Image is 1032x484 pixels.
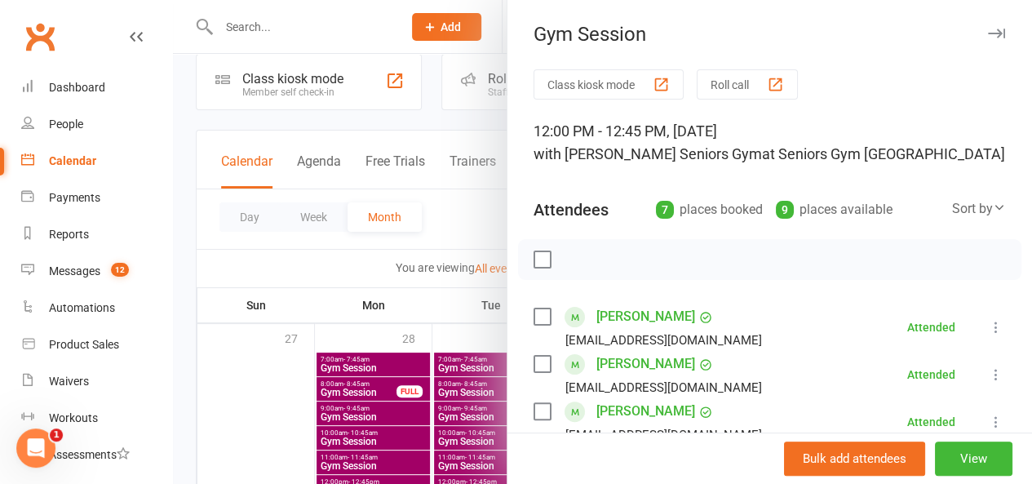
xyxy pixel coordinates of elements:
div: Assessments [49,448,130,461]
div: Product Sales [49,338,119,351]
a: Dashboard [21,69,172,106]
div: Messages [49,264,100,278]
a: Product Sales [21,326,172,363]
div: Reports [49,228,89,241]
button: Class kiosk mode [534,69,684,100]
div: Automations [49,301,115,314]
div: [EMAIL_ADDRESS][DOMAIN_NAME] [565,377,762,398]
a: Payments [21,180,172,216]
div: Attendees [534,198,609,221]
div: Attended [907,322,955,333]
div: places booked [656,198,763,221]
div: Attended [907,369,955,380]
a: People [21,106,172,143]
div: [EMAIL_ADDRESS][DOMAIN_NAME] [565,424,762,446]
button: Bulk add attendees [784,442,925,476]
span: with [PERSON_NAME] Seniors Gym [534,145,762,162]
button: Roll call [697,69,798,100]
div: 9 [776,201,794,219]
span: 12 [111,263,129,277]
div: 12:00 PM - 12:45 PM, [DATE] [534,120,1006,166]
span: 1 [50,428,63,442]
div: [EMAIL_ADDRESS][DOMAIN_NAME] [565,330,762,351]
div: Workouts [49,411,98,424]
div: Waivers [49,375,89,388]
a: Workouts [21,400,172,437]
a: [PERSON_NAME] [596,398,695,424]
div: 7 [656,201,674,219]
div: People [49,118,83,131]
a: [PERSON_NAME] [596,304,695,330]
a: Automations [21,290,172,326]
a: Messages 12 [21,253,172,290]
div: Attended [907,416,955,428]
div: places available [776,198,892,221]
a: Reports [21,216,172,253]
div: Gym Session [507,23,1032,46]
a: Assessments [21,437,172,473]
a: Waivers [21,363,172,400]
button: View [935,442,1012,476]
iframe: Intercom live chat [16,428,55,468]
div: Dashboard [49,81,105,94]
span: at Seniors Gym [GEOGRAPHIC_DATA] [762,145,1005,162]
div: Calendar [49,154,96,167]
a: Clubworx [20,16,60,57]
a: Calendar [21,143,172,180]
div: Payments [49,191,100,204]
div: Sort by [952,198,1006,220]
a: [PERSON_NAME] [596,351,695,377]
